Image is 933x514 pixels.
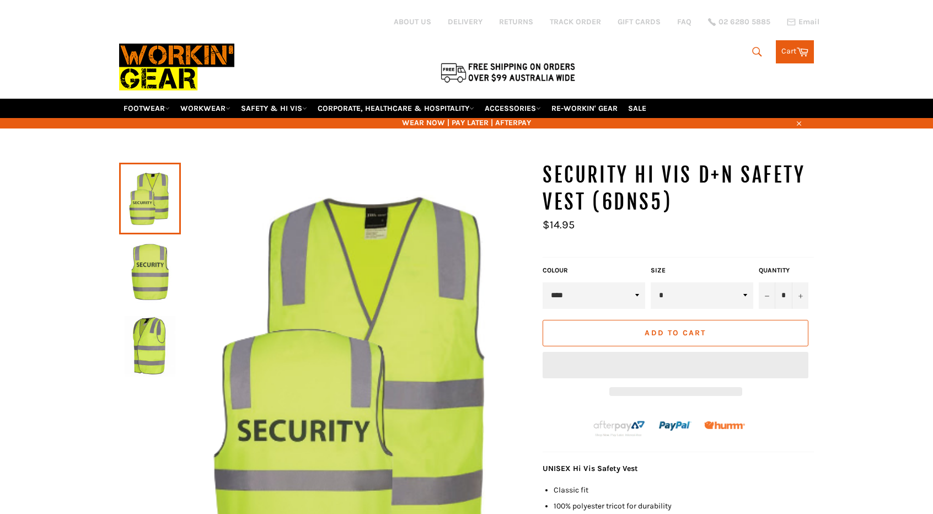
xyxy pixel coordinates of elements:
[176,99,235,118] a: WORKWEAR
[677,17,691,27] a: FAQ
[543,266,645,275] label: COLOUR
[776,40,814,63] a: Cart
[787,18,819,26] a: Email
[547,99,622,118] a: RE-WORKIN' GEAR
[543,218,575,231] span: $14.95
[543,320,808,346] button: Add to Cart
[119,36,234,98] img: Workin Gear leaders in Workwear, Safety Boots, PPE, Uniforms. Australia's No.1 in Workwear
[119,99,174,118] a: FOOTWEAR
[499,17,533,27] a: RETURNS
[119,117,814,128] span: WEAR NOW | PAY LATER | AFTERPAY
[543,464,638,473] strong: UNISEX Hi Vis Safety Vest
[792,282,808,309] button: Increase item quantity by one
[448,17,482,27] a: DELIVERY
[659,410,691,442] img: paypal.png
[543,162,814,216] h1: SECURITY HI VIS D+N SAFETY VEST (6DNS5)
[708,18,770,26] a: 02 6280 5885
[624,99,651,118] a: SALE
[394,17,431,27] a: ABOUT US
[592,419,646,438] img: Afterpay-Logo-on-dark-bg_large.png
[125,316,175,377] img: SECURITY HI VIS D+N SAFETY VEST (6DNS5) - Workin' Gear
[651,266,753,275] label: Size
[554,485,814,495] li: Classic fit
[718,18,770,26] span: 02 6280 5885
[313,99,479,118] a: CORPORATE, HEALTHCARE & HOSPITALITY
[618,17,661,27] a: GIFT CARDS
[645,328,706,338] span: Add to Cart
[759,266,808,275] label: Quantity
[554,501,814,511] li: 100% polyester tricot for durability
[125,242,175,303] img: SECURITY HI VIS D+N SAFETY VEST (6DNS5) - Workin' Gear
[480,99,545,118] a: ACCESSORIES
[237,99,312,118] a: SAFETY & HI VIS
[798,18,819,26] span: Email
[759,282,775,309] button: Reduce item quantity by one
[704,421,745,430] img: Humm_core_logo_RGB-01_300x60px_small_195d8312-4386-4de7-b182-0ef9b6303a37.png
[439,61,577,84] img: Flat $9.95 shipping Australia wide
[550,17,601,27] a: TRACK ORDER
